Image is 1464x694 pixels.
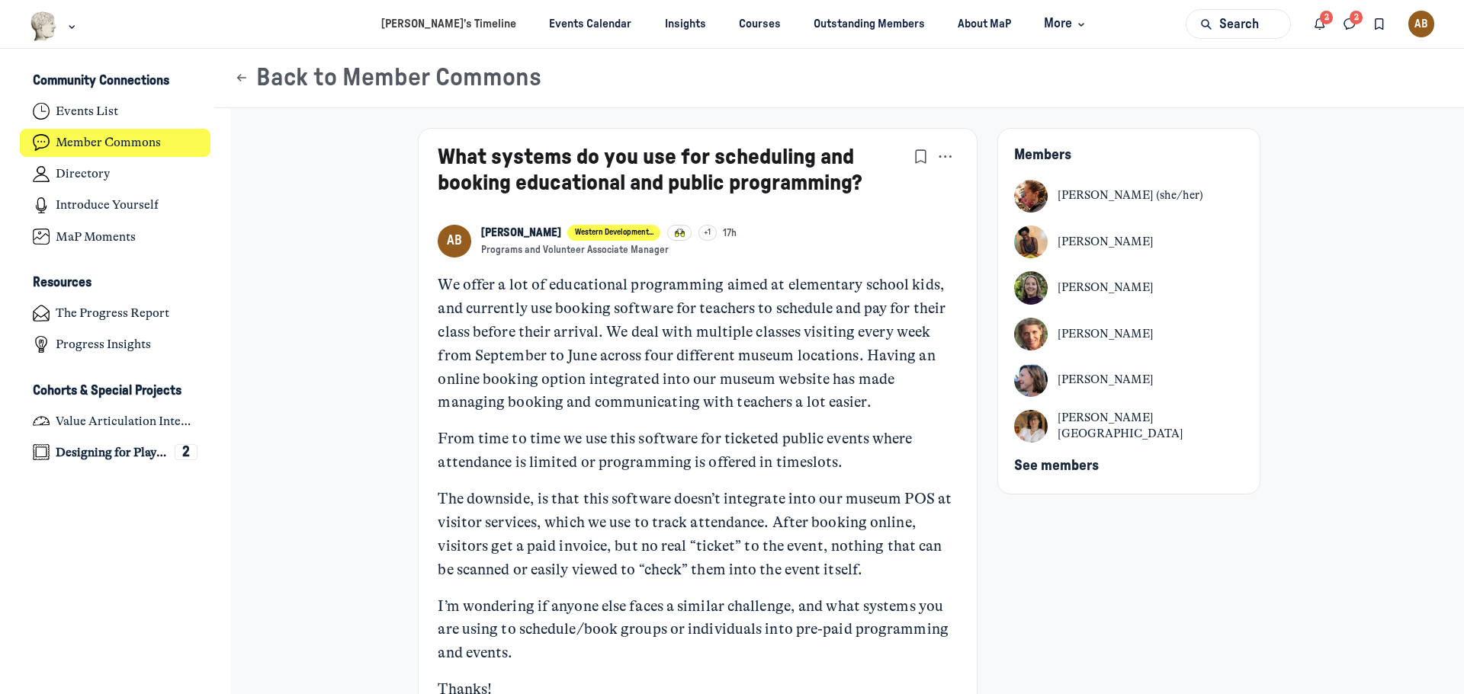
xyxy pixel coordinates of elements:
h3: Resources [33,275,91,291]
div: [PERSON_NAME] (she/her) [1058,187,1203,204]
a: Insights [651,10,719,38]
h4: Designing for Playful Engagement [56,445,168,460]
a: Events List [20,98,211,126]
a: Outstanding Members [801,10,939,38]
a: View Tony Moaton profile [1014,225,1243,258]
a: View Jenn DePrizio profile [1014,271,1243,304]
p: The downside, is that this software doesn’t integrate into our museum POS at visitor services, wh... [438,488,957,581]
a: Introduce Yourself [20,191,211,219]
button: Notifications [1305,9,1335,39]
button: Members [1014,147,1071,165]
button: Search [1186,9,1291,39]
a: Courses [725,10,794,38]
span: +1 [704,227,711,239]
header: Page Header [214,49,1464,108]
h4: Progress Insights [56,337,151,352]
h4: Introduce Yourself [56,197,159,213]
button: Direct messages [1335,9,1365,39]
div: AB [1408,11,1435,37]
button: Community ConnectionsCollapse space [20,69,211,94]
img: Museums as Progress logo [30,11,58,41]
a: Progress Insights [20,331,211,359]
button: View Anne Baycroft profileWestern Development...+117hPrograms and Volunteer Associate Manager [481,225,737,257]
h4: Directory [56,166,110,181]
h4: Events List [56,104,118,119]
h4: Member Commons [56,135,161,150]
span: Western Development ... [575,229,653,236]
button: Museums as Progress logo [30,10,79,43]
p: From time to time we use this software for ticketed public events where attendance is limited or ... [438,427,957,475]
button: Cohorts & Special ProjectsCollapse space [20,378,211,404]
a: 17h [723,227,737,240]
div: [PERSON_NAME] [1058,234,1154,251]
a: What systems do you use for scheduling and booking educational and public programming? [438,146,862,194]
a: View A.J. Rhodes profile [1014,410,1243,443]
a: View Anne Baycroft profile [438,225,470,257]
p: I’m wondering if anyone else faces a similar challenge, and what systems you are using to schedul... [438,595,957,665]
a: View Kinsey Katchka profile [1014,318,1243,350]
a: Designing for Playful Engagement2 [20,438,211,466]
p: We offer a lot of educational programming aimed at elementary school kids, and currently use book... [438,273,957,414]
h3: Cohorts & Special Projects [33,383,181,399]
div: AB [438,225,470,257]
h4: The Progress Report [56,305,169,321]
button: More [1031,10,1096,38]
h4: MaP Moments [56,229,136,245]
button: User menu options [1408,11,1435,37]
button: Bookmarks [909,145,932,168]
a: Member Commons [20,129,211,157]
a: View Anne Baycroft profile [481,225,561,241]
span: See members [1014,459,1099,473]
span: More [1044,14,1089,34]
button: Bookmarks [1364,9,1394,39]
a: The Progress Report [20,299,211,328]
button: Programs and Volunteer Associate Manager [481,244,669,257]
button: ResourcesCollapse space [20,270,211,296]
a: About MaP [945,10,1025,38]
h3: Community Connections [33,73,169,89]
a: [PERSON_NAME]’s Timeline [368,10,530,38]
div: [PERSON_NAME][GEOGRAPHIC_DATA] [1058,410,1244,443]
div: 2 [175,444,197,461]
div: [PERSON_NAME] [1058,280,1154,296]
a: Value Articulation Intensive (Cultural Leadership Lab) [20,407,211,435]
a: Events Calendar [536,10,645,38]
a: View Sydney Chandler (she/her) profile [1014,180,1243,213]
a: MaP Moments [20,222,211,251]
div: [PERSON_NAME] [1058,372,1154,389]
a: View Krista Dahl Kusuma profile [1014,363,1243,396]
button: See members [1014,458,1099,475]
div: [PERSON_NAME] [1058,326,1154,343]
h4: Value Articulation Intensive (Cultural Leadership Lab) [56,414,197,429]
a: Directory [20,160,211,188]
button: Post actions [934,145,957,168]
button: Back to Member Commons [234,63,541,93]
span: Members [1014,148,1071,162]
